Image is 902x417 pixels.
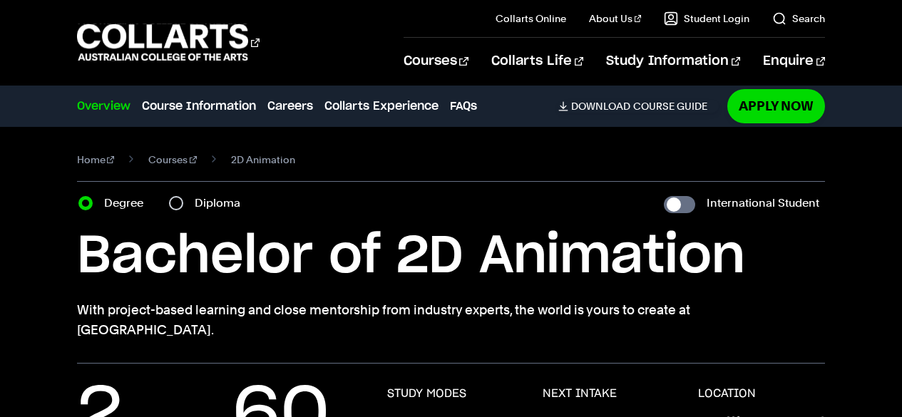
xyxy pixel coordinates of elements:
h3: LOCATION [698,386,756,401]
a: Study Information [606,38,740,85]
a: Student Login [664,11,749,26]
a: Home [77,150,115,170]
h3: NEXT INTAKE [543,386,617,401]
a: Courses [404,38,468,85]
h3: STUDY MODES [387,386,466,401]
a: About Us [589,11,642,26]
div: Go to homepage [77,22,260,63]
a: Careers [267,98,313,115]
a: Collarts Experience [324,98,439,115]
a: Overview [77,98,130,115]
a: Collarts Life [491,38,583,85]
a: Collarts Online [496,11,566,26]
a: Enquire [763,38,825,85]
label: International Student [707,193,819,213]
label: Diploma [195,193,249,213]
p: With project-based learning and close mentorship from industry experts, the world is yours to cre... [77,300,826,340]
h1: Bachelor of 2D Animation [77,225,826,289]
a: Search [772,11,825,26]
span: 2D Animation [231,150,295,170]
span: Download [571,100,630,113]
a: FAQs [450,98,477,115]
label: Degree [104,193,152,213]
a: Apply Now [727,89,825,123]
a: Course Information [142,98,256,115]
a: DownloadCourse Guide [558,100,719,113]
a: Courses [148,150,197,170]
